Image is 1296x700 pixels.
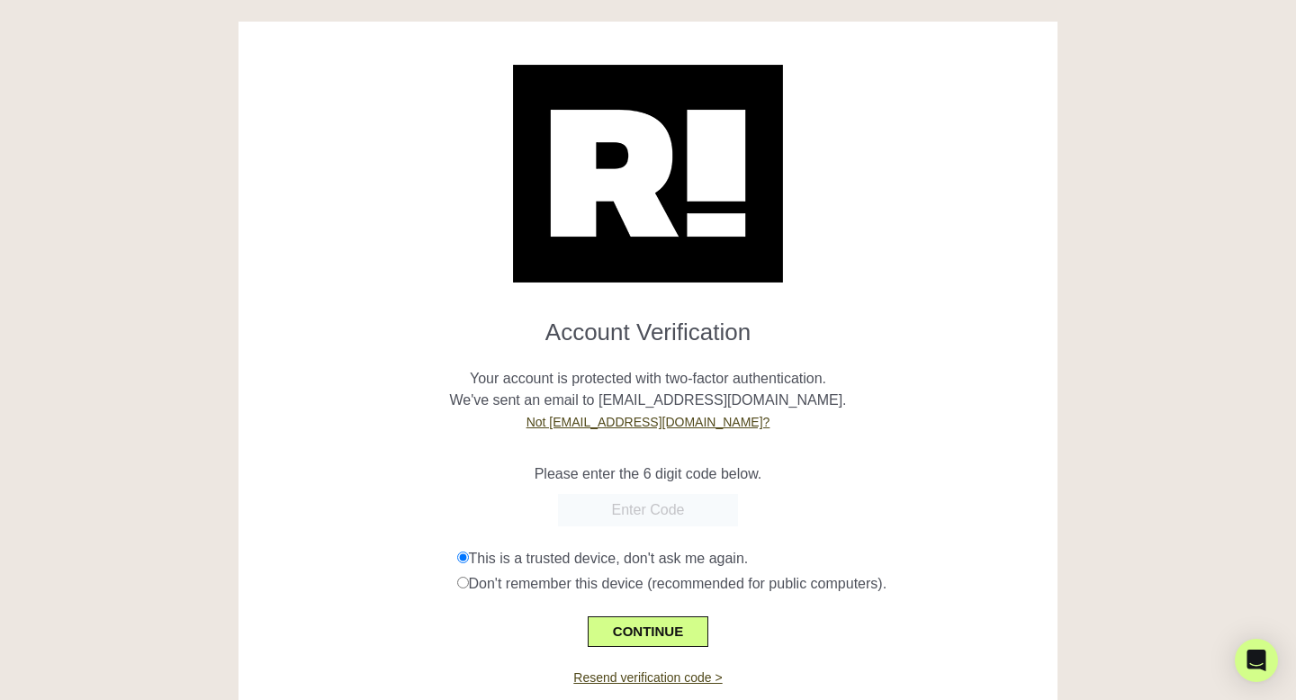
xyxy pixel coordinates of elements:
[526,415,770,429] a: Not [EMAIL_ADDRESS][DOMAIN_NAME]?
[252,346,1044,433] p: Your account is protected with two-factor authentication. We've sent an email to [EMAIL_ADDRESS][...
[1235,639,1278,682] div: Open Intercom Messenger
[457,548,1045,570] div: This is a trusted device, don't ask me again.
[573,670,722,685] a: Resend verification code >
[457,573,1045,595] div: Don't remember this device (recommended for public computers).
[558,494,738,526] input: Enter Code
[252,304,1044,346] h1: Account Verification
[588,616,708,647] button: CONTINUE
[252,463,1044,485] p: Please enter the 6 digit code below.
[513,65,783,283] img: Retention.com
